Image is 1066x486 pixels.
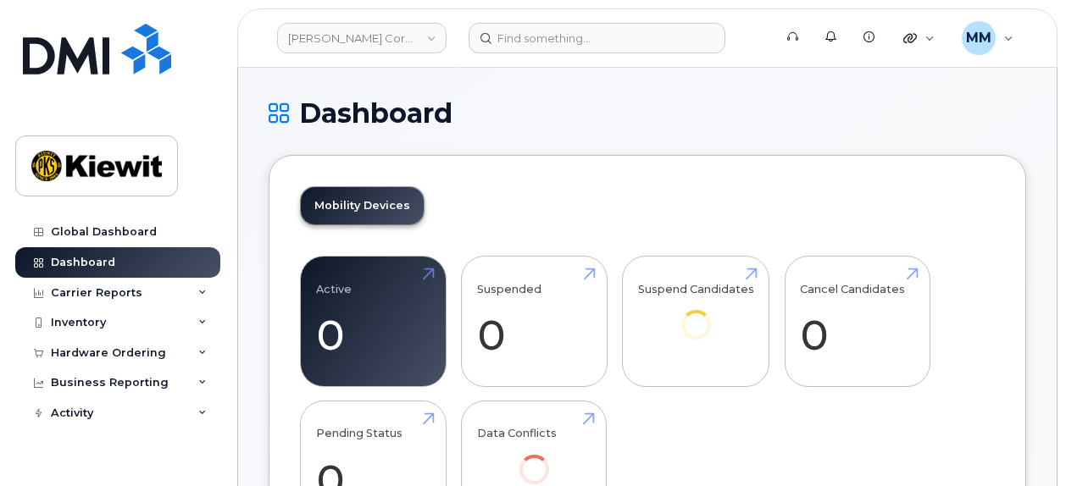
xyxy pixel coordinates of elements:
a: Mobility Devices [301,187,424,224]
a: Active 0 [316,266,430,378]
a: Suspended 0 [477,266,591,378]
a: Suspend Candidates [638,266,754,363]
a: Cancel Candidates 0 [800,266,914,378]
h1: Dashboard [269,98,1026,128]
